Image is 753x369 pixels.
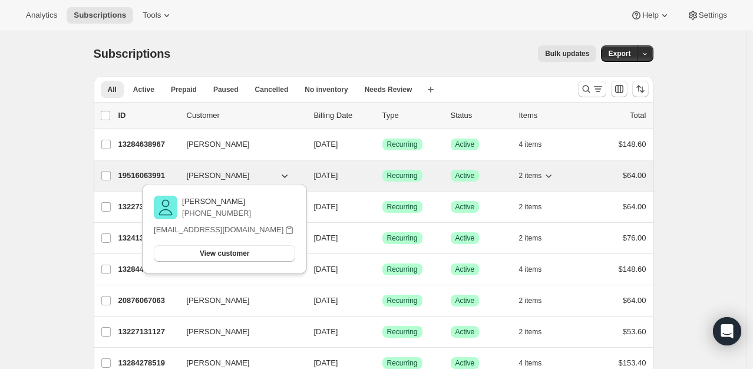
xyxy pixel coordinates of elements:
[623,7,677,24] button: Help
[154,224,283,236] p: [EMAIL_ADDRESS][DOMAIN_NAME]
[182,207,251,219] p: [PHONE_NUMBER]
[387,202,418,212] span: Recurring
[118,295,177,307] p: 20876067063
[578,81,606,97] button: Search and filter results
[180,166,298,185] button: [PERSON_NAME]
[118,136,646,153] div: 13284638967[PERSON_NAME][DATE]SuccessRecurringSuccessActive4 items$148.60
[519,265,542,274] span: 4 items
[108,85,117,94] span: All
[314,296,338,305] span: [DATE]
[455,327,475,337] span: Active
[519,171,542,180] span: 2 items
[619,265,646,274] span: $148.60
[623,233,646,242] span: $76.00
[180,291,298,310] button: [PERSON_NAME]
[387,296,418,305] span: Recurring
[519,202,542,212] span: 2 items
[180,322,298,341] button: [PERSON_NAME]
[455,233,475,243] span: Active
[314,110,373,121] p: Billing Date
[314,140,338,149] span: [DATE]
[314,358,338,367] span: [DATE]
[519,233,542,243] span: 2 items
[519,324,555,340] button: 2 items
[118,167,646,184] div: 19516063991[PERSON_NAME][DATE]SuccessRecurringSuccessActive2 items$64.00
[632,81,649,97] button: Sort the results
[118,110,646,121] div: IDCustomerBilling DateTypeStatusItemsTotal
[26,11,57,20] span: Analytics
[538,45,596,62] button: Bulk updates
[699,11,727,20] span: Settings
[187,110,305,121] p: Customer
[545,49,589,58] span: Bulk updates
[451,110,510,121] p: Status
[421,81,440,98] button: Create new view
[171,85,197,94] span: Prepaid
[519,230,555,246] button: 2 items
[187,357,250,369] span: [PERSON_NAME]
[187,295,250,307] span: [PERSON_NAME]
[387,358,418,368] span: Recurring
[608,49,630,58] span: Export
[455,296,475,305] span: Active
[623,296,646,305] span: $64.00
[642,11,658,20] span: Help
[118,357,177,369] p: 13284278519
[519,296,542,305] span: 2 items
[314,327,338,336] span: [DATE]
[118,199,646,215] div: 13227393271[PERSON_NAME][DATE]SuccessRecurringSuccessActive2 items$64.00
[154,245,295,262] button: View customer
[619,358,646,367] span: $153.40
[187,139,250,150] span: [PERSON_NAME]
[519,358,542,368] span: 4 items
[519,140,542,149] span: 4 items
[519,199,555,215] button: 2 items
[118,110,177,121] p: ID
[455,202,475,212] span: Active
[213,85,239,94] span: Paused
[623,327,646,336] span: $53.60
[118,326,177,338] p: 13227131127
[519,167,555,184] button: 2 items
[623,202,646,211] span: $64.00
[94,47,171,60] span: Subscriptions
[713,317,741,345] div: Open Intercom Messenger
[314,265,338,274] span: [DATE]
[387,171,418,180] span: Recurring
[455,265,475,274] span: Active
[630,110,646,121] p: Total
[200,249,249,258] span: View customer
[382,110,441,121] div: Type
[314,171,338,180] span: [DATE]
[182,196,251,207] p: [PERSON_NAME]
[118,263,177,275] p: 13284409591
[314,233,338,242] span: [DATE]
[187,326,250,338] span: [PERSON_NAME]
[118,232,177,244] p: 13241319671
[74,11,126,20] span: Subscriptions
[365,85,412,94] span: Needs Review
[314,202,338,211] span: [DATE]
[118,139,177,150] p: 13284638967
[387,327,418,337] span: Recurring
[387,140,418,149] span: Recurring
[118,292,646,309] div: 20876067063[PERSON_NAME][DATE]SuccessRecurringSuccessActive2 items$64.00
[67,7,133,24] button: Subscriptions
[154,196,177,219] img: variant image
[187,170,250,182] span: [PERSON_NAME]
[611,81,627,97] button: Customize table column order and visibility
[136,7,180,24] button: Tools
[118,170,177,182] p: 19516063991
[519,292,555,309] button: 2 items
[118,261,646,278] div: 13284409591[PERSON_NAME][DATE]SuccessRecurringSuccessActive4 items$148.60
[255,85,289,94] span: Cancelled
[118,201,177,213] p: 13227393271
[519,327,542,337] span: 2 items
[180,135,298,154] button: [PERSON_NAME]
[387,265,418,274] span: Recurring
[455,358,475,368] span: Active
[19,7,64,24] button: Analytics
[118,230,646,246] div: 13241319671[PERSON_NAME][DATE]SuccessRecurringSuccessActive2 items$76.00
[455,171,475,180] span: Active
[680,7,734,24] button: Settings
